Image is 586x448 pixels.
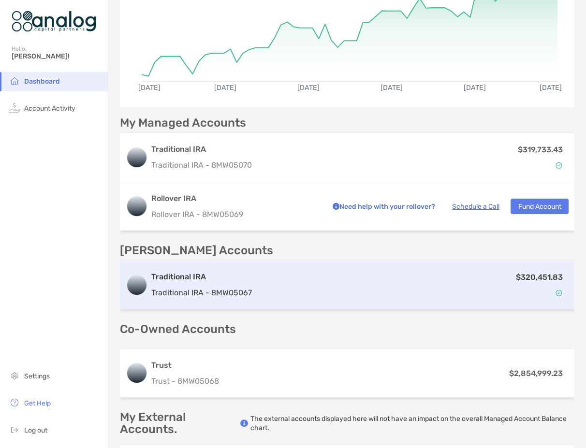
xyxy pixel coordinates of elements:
[240,419,248,427] img: info
[127,363,146,383] img: logo account
[9,75,20,87] img: household icon
[24,104,75,113] span: Account Activity
[214,84,236,92] text: [DATE]
[151,208,319,220] p: Rollover IRA - 8MW05069
[127,148,146,167] img: logo account
[250,414,574,433] p: The external accounts displayed here will not have an impact on the overall Managed Account Balan...
[9,424,20,435] img: logout icon
[381,84,403,92] text: [DATE]
[120,323,574,335] p: Co-Owned Accounts
[509,367,563,379] p: $2,854,999.23
[127,275,146,295] img: logo account
[516,271,563,283] p: $320,451.83
[151,287,252,299] p: Traditional IRA - 8MW05067
[151,159,252,171] p: Traditional IRA - 8MW05070
[9,397,20,408] img: get-help icon
[464,84,486,92] text: [DATE]
[120,117,246,129] p: My Managed Accounts
[452,202,499,211] a: Schedule a Call
[24,77,60,86] span: Dashboard
[330,201,435,213] p: Need help with your rollover?
[9,102,20,114] img: activity icon
[9,370,20,381] img: settings icon
[138,84,161,92] text: [DATE]
[297,84,320,92] text: [DATE]
[12,4,96,39] img: Zoe Logo
[556,289,562,296] img: Account Status icon
[12,52,102,60] span: [PERSON_NAME]!
[151,375,219,387] p: Trust - 8MW05068
[151,144,252,155] h3: Traditional IRA
[151,360,219,371] h3: Trust
[556,162,562,169] img: Account Status icon
[511,199,569,214] button: Fund Account
[24,372,50,380] span: Settings
[24,399,51,407] span: Get Help
[151,271,252,283] h3: Traditional IRA
[127,197,146,216] img: logo account
[151,193,319,204] h3: Rollover IRA
[120,411,240,435] p: My External Accounts.
[540,84,562,92] text: [DATE]
[120,245,273,257] p: [PERSON_NAME] Accounts
[518,144,563,156] p: $319,733.43
[24,426,47,434] span: Log out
